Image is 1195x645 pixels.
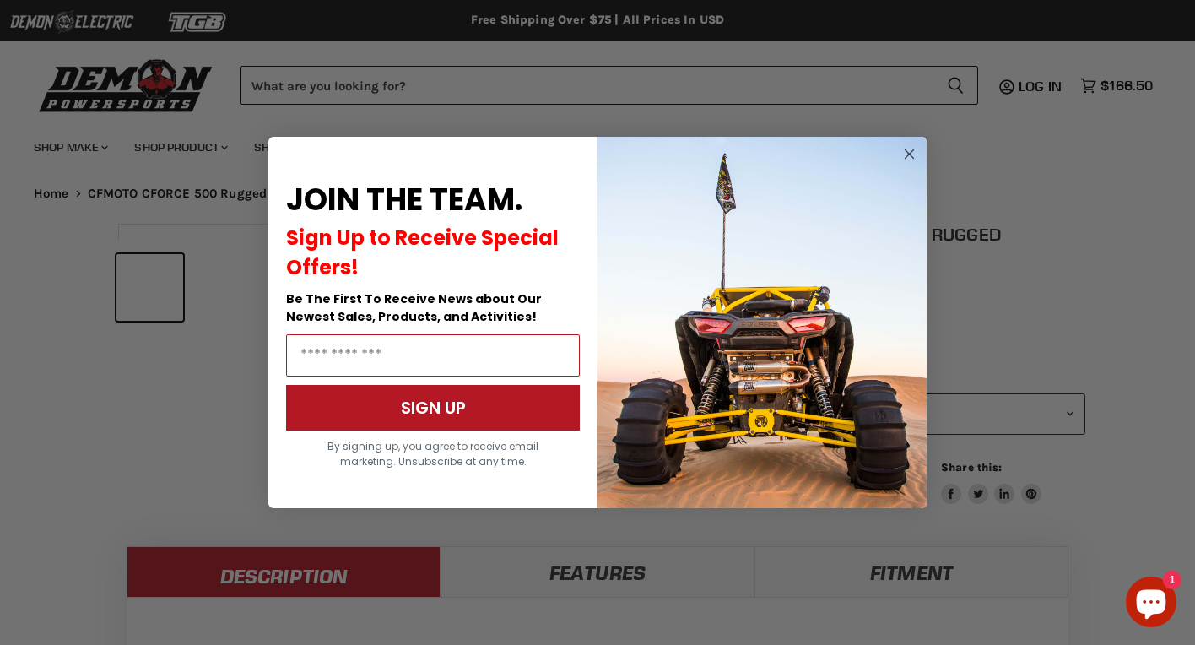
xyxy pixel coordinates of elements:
[286,385,580,431] button: SIGN UP
[286,178,522,221] span: JOIN THE TEAM.
[327,439,538,469] span: By signing up, you agree to receive email marketing. Unsubscribe at any time.
[286,334,580,377] input: Email Address
[597,137,927,508] img: a9095488-b6e7-41ba-879d-588abfab540b.jpeg
[899,144,920,165] button: Close dialog
[1121,577,1181,631] inbox-online-store-chat: Shopify online store chat
[286,290,542,325] span: Be The First To Receive News about Our Newest Sales, Products, and Activities!
[286,224,559,281] span: Sign Up to Receive Special Offers!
